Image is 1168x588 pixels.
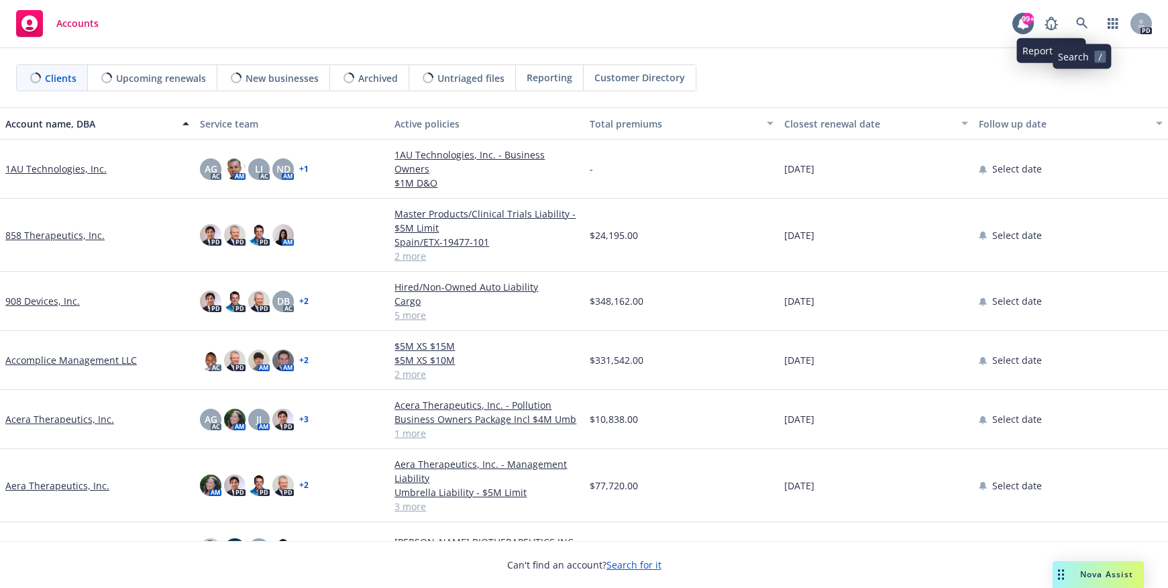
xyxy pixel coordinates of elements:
[507,558,661,572] span: Can't find an account?
[784,479,814,493] span: [DATE]
[200,117,384,131] div: Service team
[784,162,814,176] span: [DATE]
[272,350,294,371] img: photo
[224,350,246,371] img: photo
[195,107,389,140] button: Service team
[394,148,578,176] a: 1AU Technologies, Inc. - Business Owners
[224,475,246,496] img: photo
[590,228,638,242] span: $24,195.00
[1038,10,1065,37] a: Report a Bug
[394,176,578,190] a: $1M D&O
[973,107,1168,140] button: Follow up date
[590,353,643,367] span: $331,542.00
[272,475,294,496] img: photo
[200,350,221,371] img: photo
[590,117,759,131] div: Total premiums
[394,207,578,235] a: Master Products/Clinical Trials Liability - $5M Limit
[272,224,294,246] img: photo
[437,71,505,85] span: Untriaged files
[394,412,578,426] a: Business Owners Package Incl $4M Umb
[1100,10,1126,37] a: Switch app
[1069,10,1096,37] a: Search
[784,294,814,308] span: [DATE]
[394,457,578,485] a: Aera Therapeutics, Inc. - Management Liability
[394,535,578,563] a: [PERSON_NAME] BIOTHERAPEUTICS INC - Product Liability
[276,162,290,176] span: ND
[784,228,814,242] span: [DATE]
[992,294,1042,308] span: Select date
[606,558,661,571] a: Search for it
[1053,561,1144,588] button: Nova Assist
[394,235,578,249] a: Spain/ETX-19477-101
[5,479,109,493] a: Aera Therapeutics, Inc.
[394,485,578,499] a: Umbrella Liability - $5M Limit
[394,398,578,412] a: Acera Therapeutics, Inc. - Pollution
[255,162,263,176] span: LI
[992,228,1042,242] span: Select date
[5,117,174,131] div: Account name, DBA
[590,479,638,493] span: $77,720.00
[784,412,814,426] span: [DATE]
[205,412,217,426] span: AG
[389,107,584,140] button: Active policies
[11,5,104,42] a: Accounts
[1053,561,1069,588] div: Drag to move
[299,356,309,364] a: + 2
[224,291,246,312] img: photo
[590,162,593,176] span: -
[784,353,814,367] span: [DATE]
[992,412,1042,426] span: Select date
[992,353,1042,367] span: Select date
[224,158,246,180] img: photo
[527,70,572,85] span: Reporting
[45,71,76,85] span: Clients
[256,412,262,426] span: JJ
[248,291,270,312] img: photo
[584,107,779,140] button: Total premiums
[394,339,578,353] a: $5M XS $15M
[56,18,99,29] span: Accounts
[200,538,221,560] img: photo
[992,479,1042,493] span: Select date
[784,117,953,131] div: Closest renewal date
[200,224,221,246] img: photo
[272,409,294,430] img: photo
[992,162,1042,176] span: Select date
[277,294,290,308] span: DB
[248,224,270,246] img: photo
[5,412,114,426] a: Acera Therapeutics, Inc.
[394,308,578,322] a: 5 more
[394,353,578,367] a: $5M XS $10M
[224,538,246,560] img: photo
[394,249,578,263] a: 2 more
[394,117,578,131] div: Active policies
[1022,13,1034,25] div: 99+
[1080,569,1133,580] span: Nova Assist
[5,228,105,242] a: 858 Therapeutics, Inc.
[394,499,578,513] a: 3 more
[5,353,137,367] a: Accomplice Management LLC
[248,475,270,496] img: photo
[394,280,578,294] a: Hired/Non-Owned Auto Liability
[246,71,319,85] span: New businesses
[590,412,638,426] span: $10,838.00
[205,162,217,176] span: AG
[200,291,221,312] img: photo
[224,224,246,246] img: photo
[299,165,309,173] a: + 1
[979,117,1148,131] div: Follow up date
[272,538,294,560] img: photo
[358,71,398,85] span: Archived
[299,415,309,424] a: + 3
[5,294,80,308] a: 908 Devices, Inc.
[200,475,221,496] img: photo
[248,350,270,371] img: photo
[394,367,578,381] a: 2 more
[299,481,309,489] a: + 2
[594,70,685,85] span: Customer Directory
